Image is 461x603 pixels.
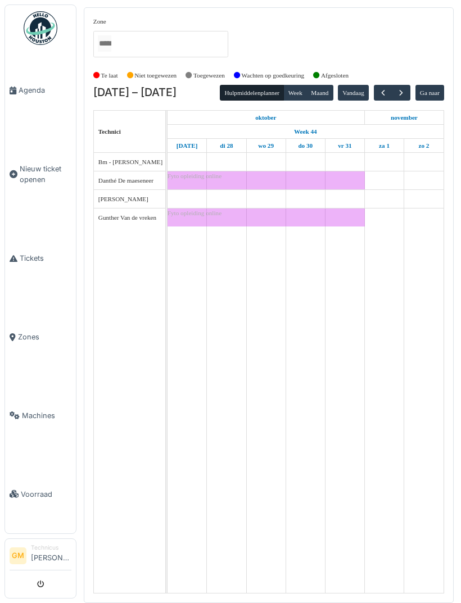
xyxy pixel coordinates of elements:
[31,543,71,568] li: [PERSON_NAME]
[98,196,148,202] span: [PERSON_NAME]
[98,35,111,52] input: Alles
[168,173,222,179] span: Fyto opleiding online
[18,332,71,342] span: Zones
[5,219,76,298] a: Tickets
[101,71,118,80] label: Te laat
[255,139,277,153] a: 29 oktober 2025
[10,547,26,564] li: GM
[291,125,320,139] a: Week 44
[252,111,279,125] a: 27 oktober 2025
[376,139,392,153] a: 1 november 2025
[306,85,333,101] button: Maand
[98,158,162,165] span: Bm - [PERSON_NAME]
[22,410,71,421] span: Machines
[98,214,156,221] span: Gunther Van de vreken
[321,71,349,80] label: Afgesloten
[19,85,71,96] span: Agenda
[5,298,76,377] a: Zones
[283,85,307,101] button: Week
[5,377,76,455] a: Machines
[31,543,71,552] div: Technicus
[242,71,305,80] label: Wachten op goedkeuring
[335,139,354,153] a: 31 oktober 2025
[193,71,225,80] label: Toegewezen
[20,164,71,185] span: Nieuw ticket openen
[415,85,445,101] button: Ga naar
[98,128,121,135] span: Technici
[374,85,392,101] button: Vorige
[20,253,71,264] span: Tickets
[134,71,177,80] label: Niet toegewezen
[220,85,284,101] button: Hulpmiddelenplanner
[388,111,421,125] a: 1 november 2025
[392,85,410,101] button: Volgende
[338,85,369,101] button: Vandaag
[174,139,201,153] a: 27 oktober 2025
[5,51,76,130] a: Agenda
[24,11,57,45] img: Badge_color-CXgf-gQk.svg
[21,489,71,500] span: Voorraad
[5,455,76,533] a: Voorraad
[295,139,315,153] a: 30 oktober 2025
[217,139,236,153] a: 28 oktober 2025
[93,86,177,99] h2: [DATE] – [DATE]
[5,130,76,219] a: Nieuw ticket openen
[168,210,222,216] span: Fyto opleiding online
[98,177,153,184] span: Danthé De maeseneer
[10,543,71,570] a: GM Technicus[PERSON_NAME]
[93,17,106,26] label: Zone
[415,139,432,153] a: 2 november 2025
